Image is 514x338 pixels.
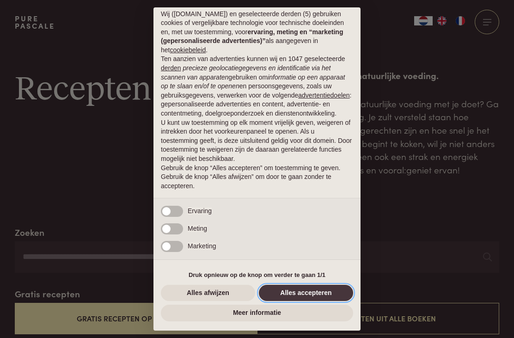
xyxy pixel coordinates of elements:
[161,64,330,81] em: precieze geolocatiegegevens en identificatie via het scannen van apparaten
[161,64,181,73] button: derden
[298,91,349,100] button: advertentiedoelen
[161,10,353,55] p: Wij ([DOMAIN_NAME]) en geselecteerde derden (5) gebruiken cookies of vergelijkbare technologie vo...
[161,28,343,45] strong: ervaring, meting en “marketing (gepersonaliseerde advertenties)”
[161,305,353,321] button: Meer informatie
[161,285,255,301] button: Alles afwijzen
[161,55,353,118] p: Ten aanzien van advertenties kunnen wij en 1047 geselecteerde gebruiken om en persoonsgegevens, z...
[161,74,345,90] em: informatie op een apparaat op te slaan en/of te openen
[170,46,206,54] a: cookiebeleid
[188,207,212,215] span: Ervaring
[188,242,216,250] span: Marketing
[259,285,353,301] button: Alles accepteren
[188,225,207,232] span: Meting
[161,164,353,191] p: Gebruik de knop “Alles accepteren” om toestemming te geven. Gebruik de knop “Alles afwijzen” om d...
[161,118,353,164] p: U kunt uw toestemming op elk moment vrijelijk geven, weigeren of intrekken door het voorkeurenpan...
